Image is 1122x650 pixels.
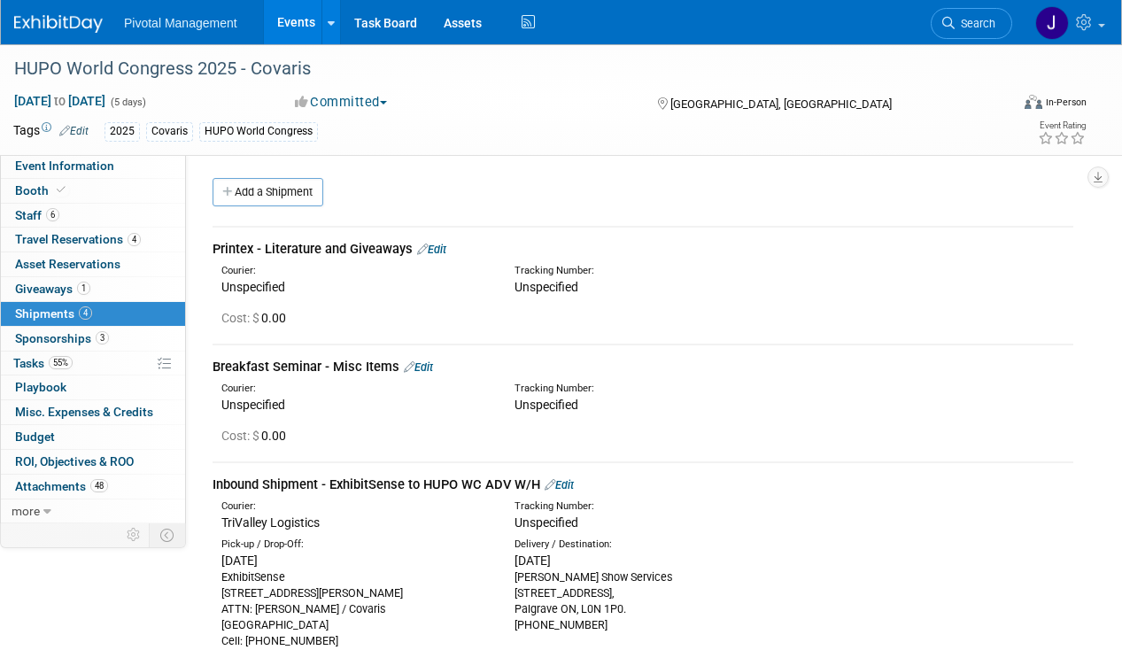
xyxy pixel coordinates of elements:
div: Event Rating [1038,121,1086,130]
div: [DATE] [515,552,781,569]
td: Tags [13,121,89,142]
img: Jessica Gatton [1035,6,1069,40]
a: ROI, Objectives & ROO [1,450,185,474]
span: Booth [15,183,69,197]
a: Attachments48 [1,475,185,499]
span: 0.00 [221,311,293,325]
img: Format-Inperson.png [1025,95,1042,109]
span: Unspecified [515,280,578,294]
a: Edit [59,125,89,137]
a: more [1,499,185,523]
div: [DATE] [221,552,488,569]
span: Attachments [15,479,108,493]
span: 48 [90,479,108,492]
span: Unspecified [515,515,578,530]
a: Travel Reservations4 [1,228,185,251]
a: Edit [417,243,446,256]
td: Personalize Event Tab Strip [119,523,150,546]
a: Edit [404,360,433,374]
a: Playbook [1,375,185,399]
span: 4 [128,233,141,246]
div: Printex - Literature and Giveaways [213,240,1073,259]
span: Tasks [13,356,73,370]
span: [DATE] [DATE] [13,93,106,109]
a: Sponsorships3 [1,327,185,351]
span: 55% [49,356,73,369]
a: Giveaways1 [1,277,185,301]
a: Add a Shipment [213,178,323,206]
span: Travel Reservations [15,232,141,246]
div: 2025 [104,122,140,141]
span: (5 days) [109,97,146,108]
button: Committed [289,93,394,112]
div: Courier: [221,264,488,278]
div: Event Format [930,92,1087,119]
div: ExhibitSense [STREET_ADDRESS][PERSON_NAME] ATTN: [PERSON_NAME] / Covaris [GEOGRAPHIC_DATA] Cell: ... [221,569,488,649]
div: Inbound Shipment - ExhibitSense to HUPO WC ADV W/H [213,476,1073,494]
div: Tracking Number: [515,264,854,278]
span: 4 [79,306,92,320]
span: Shipments [15,306,92,321]
span: 3 [96,331,109,344]
span: 1 [77,282,90,295]
div: HUPO World Congress [199,122,318,141]
span: more [12,504,40,518]
div: Tracking Number: [515,382,854,396]
a: Asset Reservations [1,252,185,276]
div: Breakfast Seminar - Misc Items [213,358,1073,376]
a: Booth [1,179,185,203]
span: Sponsorships [15,331,109,345]
span: Search [955,17,995,30]
a: Misc. Expenses & Credits [1,400,185,424]
span: Misc. Expenses & Credits [15,405,153,419]
div: Tracking Number: [515,499,854,514]
span: Playbook [15,380,66,394]
a: Event Information [1,154,185,178]
div: Covaris [146,122,193,141]
span: to [51,94,68,108]
div: Unspecified [221,396,488,414]
span: Asset Reservations [15,257,120,271]
td: Toggle Event Tabs [150,523,186,546]
span: ROI, Objectives & ROO [15,454,134,468]
span: Pivotal Management [124,16,237,30]
span: 6 [46,208,59,221]
span: Budget [15,429,55,444]
div: In-Person [1045,96,1087,109]
span: 0.00 [221,429,293,443]
a: Shipments4 [1,302,185,326]
img: ExhibitDay [14,15,103,33]
div: Unspecified [221,278,488,296]
a: Budget [1,425,185,449]
span: Event Information [15,159,114,173]
a: Edit [545,478,574,491]
i: Booth reservation complete [57,185,66,195]
span: [GEOGRAPHIC_DATA], [GEOGRAPHIC_DATA] [670,97,892,111]
span: Cost: $ [221,311,261,325]
div: TriValley Logistics [221,514,488,531]
span: Giveaways [15,282,90,296]
div: Pick-up / Drop-Off: [221,538,488,552]
a: Search [931,8,1012,39]
span: Unspecified [515,398,578,412]
div: [PERSON_NAME] Show Services [STREET_ADDRESS], Palgrave ON, L0N 1P0. [PHONE_NUMBER] [515,569,781,633]
span: Cost: $ [221,429,261,443]
div: Courier: [221,382,488,396]
div: HUPO World Congress 2025 - Covaris [8,53,995,85]
div: Delivery / Destination: [515,538,781,552]
span: Staff [15,208,59,222]
a: Staff6 [1,204,185,228]
a: Tasks55% [1,352,185,375]
div: Courier: [221,499,488,514]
